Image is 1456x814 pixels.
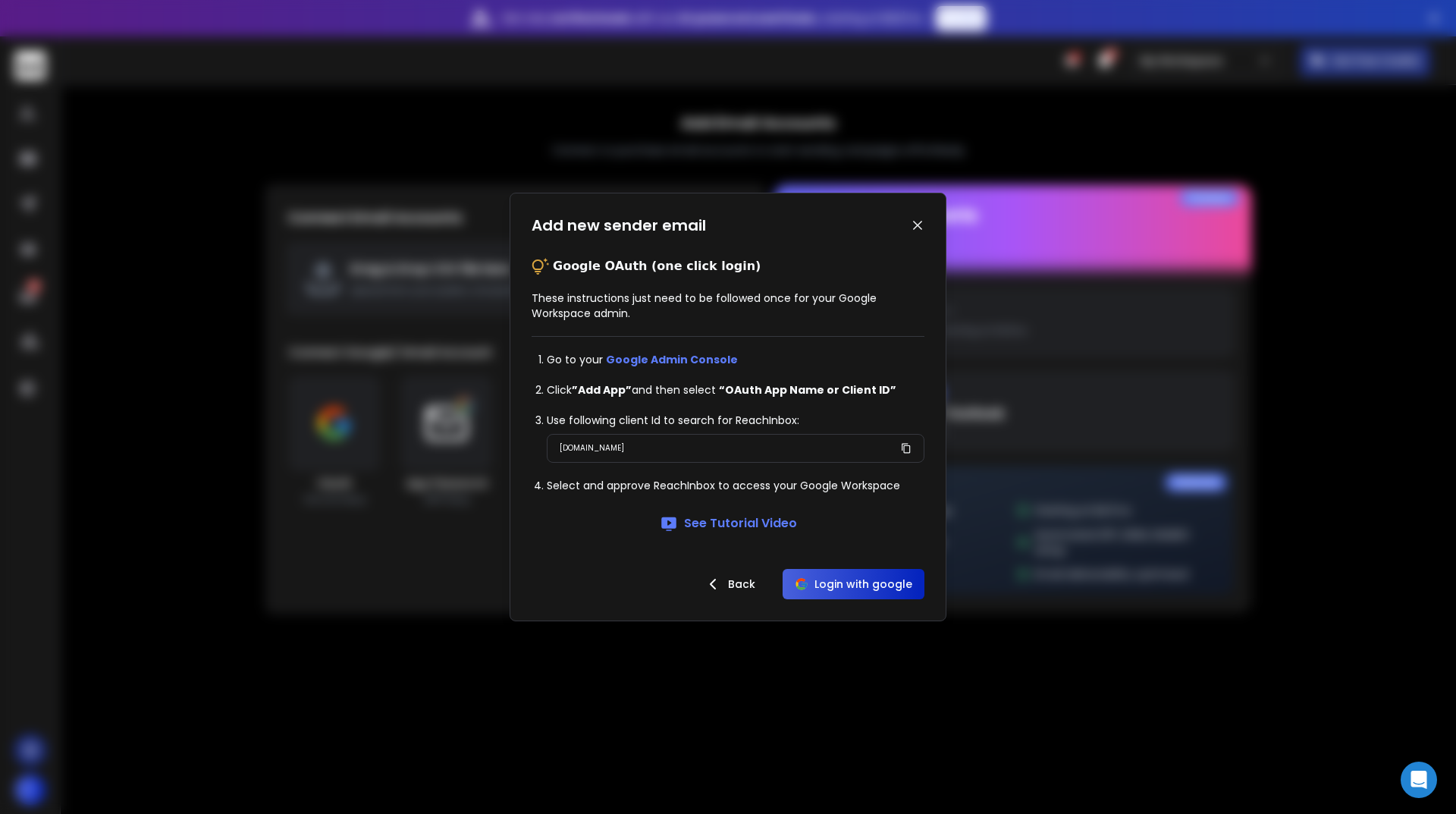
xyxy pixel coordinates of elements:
[547,382,924,398] li: Click and then select
[606,352,738,367] a: Google Admin Console
[692,569,767,599] button: Back
[547,478,924,493] li: Select and approve ReachInbox to access your Google Workspace
[547,352,924,367] li: Go to your
[532,257,550,275] img: tips
[660,514,797,533] a: See Tutorial Video
[553,257,761,275] p: Google OAuth (one click login)
[1401,762,1437,798] div: Open Intercom Messenger
[547,413,924,428] li: Use following client Id to search for ReachInbox:
[532,215,706,236] h1: Add new sender email
[572,382,632,398] strong: ”Add App”
[783,569,924,599] button: Login with google
[532,291,924,321] p: These instructions just need to be followed once for your Google Workspace admin.
[719,382,896,398] strong: “OAuth App Name or Client ID”
[560,441,624,456] p: [DOMAIN_NAME]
